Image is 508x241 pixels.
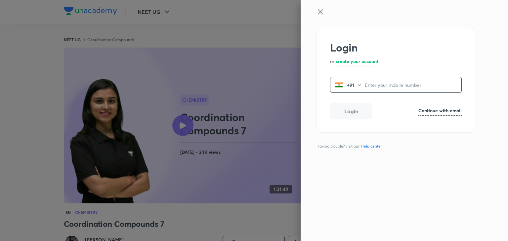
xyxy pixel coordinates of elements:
[330,58,334,66] p: or
[343,82,357,88] p: +91
[360,143,383,149] a: Help center
[418,107,462,114] h6: Continue with email
[330,103,372,119] button: Login
[335,81,343,89] img: India
[336,58,378,65] h6: create your account
[365,78,461,92] input: Enter your mobile number
[336,58,378,66] a: create your account
[418,107,462,116] a: Continue with email
[317,143,385,149] span: Having trouble? visit our
[330,41,462,54] h2: Login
